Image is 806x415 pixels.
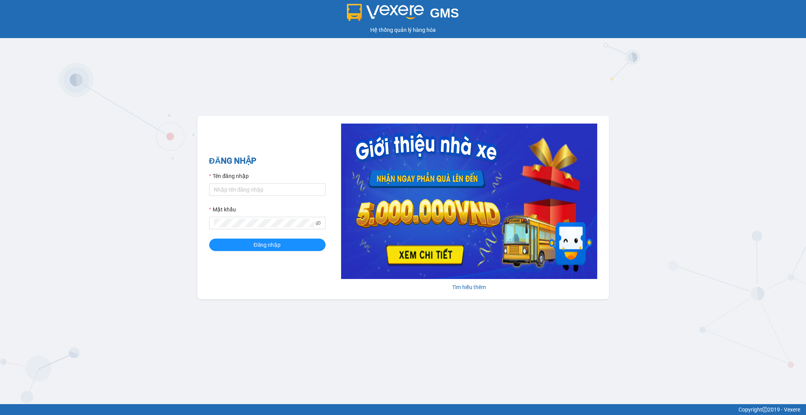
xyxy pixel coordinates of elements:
label: Tên đăng nhập [209,172,249,180]
span: eye-invisible [315,220,321,226]
span: Đăng nhập [254,241,281,249]
a: GMS [347,12,459,18]
div: Hệ thống quản lý hàng hóa [2,26,804,34]
div: Tìm hiểu thêm [341,283,597,291]
img: logo 2 [347,4,424,21]
div: Copyright 2019 - Vexere [6,405,800,414]
h2: ĐĂNG NHẬP [209,155,326,167]
img: banner-0 [341,124,597,279]
label: Mật khẩu [209,205,236,214]
span: GMS [430,6,459,20]
span: copyright [762,407,768,412]
button: Đăng nhập [209,239,326,251]
input: Mật khẩu [214,219,314,227]
input: Tên đăng nhập [209,183,326,196]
